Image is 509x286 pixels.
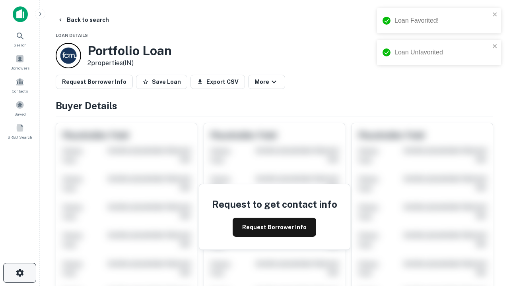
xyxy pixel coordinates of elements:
[492,11,498,19] button: close
[2,97,37,119] a: Saved
[212,197,337,211] h4: Request to get contact info
[8,134,32,140] span: SREO Search
[13,6,28,22] img: capitalize-icon.png
[469,222,509,261] iframe: Chat Widget
[87,43,172,58] h3: Portfolio Loan
[14,42,27,48] span: Search
[233,218,316,237] button: Request Borrower Info
[87,58,172,68] p: 2 properties (IN)
[2,74,37,96] a: Contacts
[248,75,285,89] button: More
[2,120,37,142] a: SREO Search
[394,16,490,25] div: Loan Favorited!
[54,13,112,27] button: Back to search
[136,75,187,89] button: Save Loan
[56,75,133,89] button: Request Borrower Info
[2,51,37,73] a: Borrowers
[56,99,493,113] h4: Buyer Details
[492,43,498,50] button: close
[56,33,88,38] span: Loan Details
[14,111,26,117] span: Saved
[10,65,29,71] span: Borrowers
[12,88,28,94] span: Contacts
[394,48,490,57] div: Loan Unfavorited
[190,75,245,89] button: Export CSV
[2,28,37,50] a: Search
